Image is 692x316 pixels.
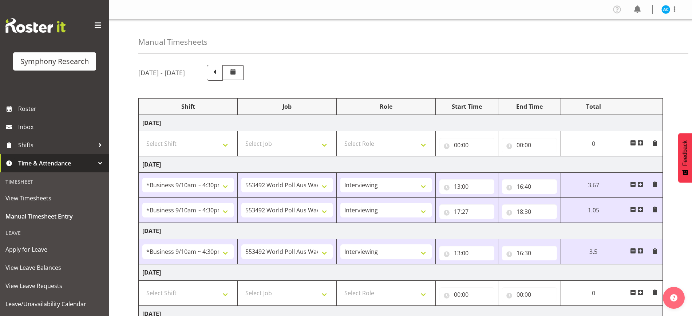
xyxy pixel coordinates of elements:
td: 3.5 [561,239,626,264]
input: Click to select... [439,246,494,260]
a: Apply for Leave [2,240,107,259]
td: [DATE] [139,223,663,239]
a: Manual Timesheet Entry [2,207,107,225]
img: help-xxl-2.png [670,294,677,301]
td: [DATE] [139,156,663,173]
div: Timesheet [2,174,107,189]
div: Shift [142,102,234,111]
a: View Leave Requests [2,277,107,295]
input: Click to select... [502,204,557,219]
div: Total [565,102,622,111]
span: Apply for Leave [5,244,104,255]
span: Roster [18,103,106,114]
div: Leave [2,225,107,240]
input: Click to select... [502,246,557,260]
h5: [DATE] - [DATE] [138,69,185,77]
div: End Time [502,102,557,111]
a: View Timesheets [2,189,107,207]
a: View Leave Balances [2,259,107,277]
td: 1.05 [561,198,626,223]
div: Role [340,102,432,111]
input: Click to select... [439,287,494,302]
span: Inbox [18,121,106,132]
td: 0 [561,131,626,156]
input: Click to select... [502,287,557,302]
td: 0 [561,281,626,306]
input: Click to select... [502,179,557,194]
input: Click to select... [439,138,494,152]
div: Start Time [439,102,494,111]
input: Click to select... [439,204,494,219]
h4: Manual Timesheets [138,38,207,46]
button: Feedback - Show survey [678,133,692,183]
span: Leave/Unavailability Calendar [5,299,104,309]
span: Manual Timesheet Entry [5,211,104,222]
a: Leave/Unavailability Calendar [2,295,107,313]
div: Job [241,102,333,111]
input: Click to select... [439,179,494,194]
td: [DATE] [139,264,663,281]
span: Shifts [18,140,95,151]
div: Symphony Research [20,56,89,67]
span: View Timesheets [5,193,104,204]
span: Feedback [682,140,688,166]
span: View Leave Requests [5,280,104,291]
td: 3.67 [561,173,626,198]
span: Time & Attendance [18,158,95,169]
td: [DATE] [139,115,663,131]
img: Rosterit website logo [5,18,66,33]
span: View Leave Balances [5,262,104,273]
img: abbey-craib10174.jpg [661,5,670,14]
input: Click to select... [502,138,557,152]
